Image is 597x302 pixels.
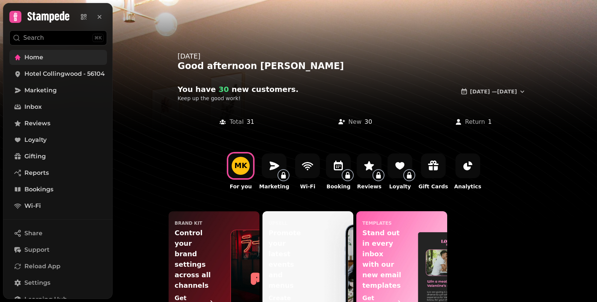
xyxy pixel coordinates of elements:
p: Gift Cards [418,183,448,190]
span: Marketing [24,86,57,95]
p: Analytics [454,183,481,190]
a: Settings [9,275,107,290]
span: Reviews [24,119,50,128]
span: Reload App [24,262,60,271]
span: Home [24,53,43,62]
a: Gifting [9,149,107,164]
span: 30 [216,85,229,94]
a: Reports [9,165,107,180]
p: Wi-Fi [300,183,315,190]
p: Control your brand settings across all channels [175,228,214,291]
p: Marketing [259,183,289,190]
p: upsell [268,220,288,226]
a: Inbox [9,99,107,114]
span: Loyalty [24,135,47,144]
span: Settings [24,278,50,287]
span: Wi-Fi [24,201,41,210]
span: Support [24,245,50,254]
a: Home [9,50,107,65]
button: Reload App [9,259,107,274]
p: Loyalty [389,183,411,190]
span: Share [24,229,42,238]
span: Bookings [24,185,53,194]
h2: You have new customer s . [178,84,322,95]
span: Inbox [24,102,42,111]
p: templates [362,220,392,226]
button: Support [9,242,107,257]
button: [DATE] —[DATE] [454,84,532,99]
div: ⌘K [92,34,104,42]
a: Bookings [9,182,107,197]
p: Booking [326,183,350,190]
div: M K [234,162,247,169]
p: Brand Kit [175,220,202,226]
p: Promote your latest events and menus [268,228,308,291]
p: Keep up the good work! [178,95,370,102]
button: Share [9,226,107,241]
div: [DATE] [178,51,532,62]
span: Gifting [24,152,46,161]
a: Marketing [9,83,107,98]
a: Wi-Fi [9,198,107,213]
p: Search [23,33,44,42]
a: Reviews [9,116,107,131]
span: Hotel Collingwood - 56104 [24,69,105,78]
span: [DATE] — [DATE] [470,89,517,94]
div: Good afternoon [PERSON_NAME] [178,60,532,72]
span: Reports [24,168,49,177]
button: Search⌘K [9,30,107,45]
p: Reviews [357,183,381,190]
a: Loyalty [9,132,107,147]
p: For you [230,183,252,190]
a: Hotel Collingwood - 56104 [9,66,107,81]
p: Stand out in every inbox with our new email templates [362,228,402,291]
